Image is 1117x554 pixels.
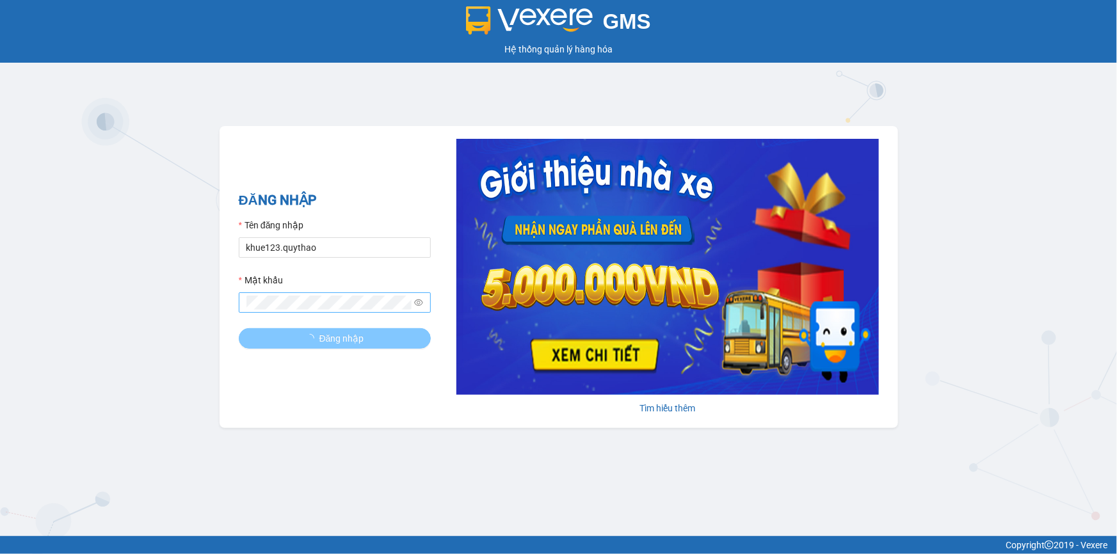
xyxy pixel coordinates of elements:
[414,298,423,307] span: eye
[239,273,283,287] label: Mật khẩu
[603,10,651,33] span: GMS
[239,190,431,211] h2: ĐĂNG NHẬP
[239,328,431,349] button: Đăng nhập
[3,42,1114,56] div: Hệ thống quản lý hàng hóa
[456,139,879,395] img: banner-0
[466,19,651,29] a: GMS
[456,401,879,415] div: Tìm hiểu thêm
[319,331,364,345] span: Đăng nhập
[466,6,593,35] img: logo 2
[239,237,431,258] input: Tên đăng nhập
[246,296,412,310] input: Mật khẩu
[239,218,304,232] label: Tên đăng nhập
[1045,541,1054,550] span: copyright
[305,334,319,343] span: loading
[10,538,1107,552] div: Copyright 2019 - Vexere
